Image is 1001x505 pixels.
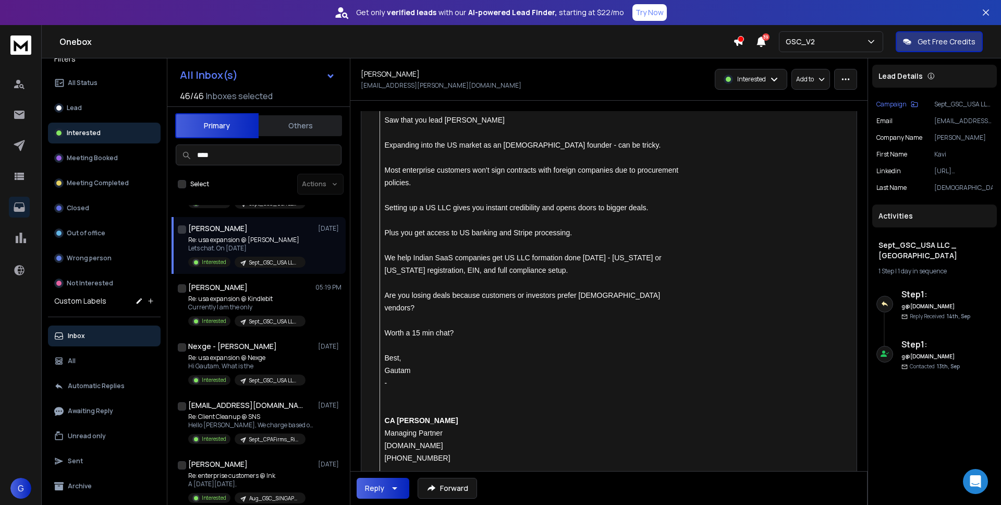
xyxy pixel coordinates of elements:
span: Saw that you lead [PERSON_NAME] [385,290,505,298]
span: We help Indian SaaS companies get US LLC formation done [DATE] - [US_STATE] or [US_STATE] registr... [385,428,664,449]
p: Out of office [67,229,105,237]
h1: All Inbox(s) [180,70,238,80]
strong: verified leads [387,7,436,18]
button: Awaiting Reply [48,401,161,422]
button: Try Now [632,4,667,21]
p: Hi Gautam, What is the [188,362,306,370]
button: Primary [175,113,259,138]
p: [DEMOGRAPHIC_DATA] [934,184,993,192]
span: 39 [762,33,770,41]
p: Interested [737,75,766,83]
span: Plus you get access to US banking and Stripe processing. [385,403,572,411]
p: Interested [202,317,226,325]
h1: [PERSON_NAME] [188,459,248,470]
button: All [48,351,161,371]
span: 46 / 46 [180,90,204,102]
button: Not Interested [48,273,161,294]
button: Meeting Booked [48,148,161,169]
button: Get Free Credits [896,31,983,52]
p: Aug_GSC_SINGAPORE_1-50_CEO_B2B [249,495,299,502]
p: Hello [PERSON_NAME], We charge based on [188,421,313,429]
p: Get Free Credits [918,37,975,47]
div: Lets chat. [376,225,680,237]
h6: g@[DOMAIN_NAME] [901,353,993,360]
button: Wrong person [48,248,161,269]
div: Activities [872,205,997,227]
h1: [PERSON_NAME] [188,282,248,293]
span: 14th, Sep [947,312,970,320]
span: 1 day in sequence [898,267,947,275]
p: Kavi [934,150,993,159]
button: Sent [48,451,161,472]
p: Sept_CPAFirms_RishExp [249,436,299,443]
p: Sent [68,457,83,465]
p: Email [876,117,893,125]
p: Re: Client Cleanup @ SNS [188,413,313,421]
p: Interested [202,435,226,443]
p: Get only with our starting at $22/mo [356,7,624,18]
button: Campaign [876,100,918,109]
p: Campaign [876,100,907,109]
p: Last Name [876,184,907,192]
p: Re: usa expansion @ [PERSON_NAME] [188,236,306,244]
p: First Name [876,150,907,159]
div: Reply [365,483,384,494]
p: Re: usa expansion @ Kindlebit [188,295,306,303]
button: Others [259,114,342,137]
p: Sept_GSC_USA LLC _ [GEOGRAPHIC_DATA] [249,259,299,267]
p: Unread only [68,432,106,440]
button: All Inbox(s) [172,65,344,86]
p: Re: usa expansion @ Nexge [188,354,306,362]
button: Reply [357,478,409,499]
p: Company Name [876,134,922,142]
div: Forward [812,167,842,177]
p: Inbox [68,332,85,340]
p: Contacted [910,363,960,370]
p: [URL][DOMAIN_NAME] [934,167,993,175]
button: Reply [783,167,803,177]
label: Select [190,180,209,188]
span: Are you losing deals because customers or investors prefer [DEMOGRAPHIC_DATA] vendors? [385,465,662,486]
h6: Step 1 : [901,338,993,351]
button: Archive [48,476,161,497]
strong: AI-powered Lead Finder, [468,7,557,18]
p: [PERSON_NAME] [934,134,993,142]
p: Meeting Completed [67,179,129,187]
button: Unread only [48,426,161,447]
p: Currently I am the only [188,303,306,311]
span: Expanding into the US market as an [DEMOGRAPHIC_DATA] founder - can be tricky. [385,315,661,323]
p: Automatic Replies [68,382,125,390]
p: Lead Details [878,71,923,81]
p: Add to [796,75,814,83]
h1: Onebox [59,35,733,48]
p: Meeting Booked [67,154,118,162]
p: [DATE] [318,342,341,351]
h3: Filters [48,52,161,66]
p: Interested [202,376,226,384]
p: [DATE] [318,460,341,468]
button: Interested [48,123,161,143]
p: Interested [202,258,226,266]
p: Re: enterprise customers @ Ink [188,472,306,480]
p: Wrong person [67,254,112,262]
button: Automatic Replies [48,376,161,396]
p: Not Interested [67,279,113,287]
button: G [10,478,31,499]
p: Try Now [636,7,664,18]
p: linkedin [876,167,901,175]
h1: Nexge - [PERSON_NAME] [188,341,277,352]
p: to: Gautam S <g@[DOMAIN_NAME]> [376,193,842,203]
span: Setting up a US LLC gives you instant credibility and opens doors to bigger deals. [385,378,649,386]
button: Lead [48,98,161,118]
h1: [PERSON_NAME] [188,223,248,234]
p: from: [PERSON_NAME][DEMOGRAPHIC_DATA] <[PERSON_NAME][EMAIL_ADDRESS][PERSON_NAME][DOMAIN_NAME]> [376,181,842,191]
p: Reply Received [910,312,970,320]
p: All [68,357,76,365]
p: Archive [68,482,92,490]
span: Most enterprise customers won't sign contracts with foreign companies due to procurement policies. [385,340,681,361]
button: Forward [418,478,477,499]
h6: g@[DOMAIN_NAME] [901,303,993,310]
p: All Status [68,79,97,87]
span: 1 Step [878,267,894,275]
